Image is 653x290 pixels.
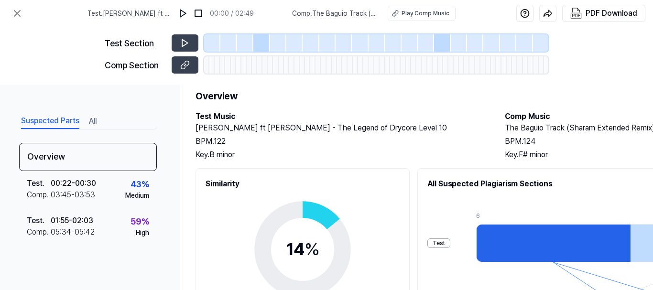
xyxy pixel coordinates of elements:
[194,9,203,18] img: stop
[27,226,51,238] div: Comp .
[19,143,157,171] div: Overview
[568,5,639,21] button: PDF Download
[87,9,172,19] span: Test . [PERSON_NAME] ft [PERSON_NAME] - The Legend of Drycore Level 10
[206,178,400,190] h2: Similarity
[476,212,631,220] div: 6
[105,59,166,72] div: Comp Section
[196,136,486,147] div: BPM. 122
[27,215,51,226] div: Test .
[402,9,449,18] div: Play Comp Music
[27,178,51,189] div: Test .
[427,238,450,248] div: Test
[136,228,149,238] div: High
[196,149,486,161] div: Key. B minor
[51,189,95,201] div: 03:45 - 03:53
[210,9,254,19] div: 00:00 / 02:49
[292,9,376,19] span: Comp . The Baguio Track (Sharam Extended Remix)
[196,111,486,122] h2: Test Music
[178,9,188,18] img: play
[305,239,320,259] span: %
[543,9,553,18] img: share
[570,8,582,19] img: PDF Download
[21,114,79,129] button: Suspected Parts
[586,7,637,20] div: PDF Download
[520,9,530,18] img: help
[125,191,149,201] div: Medium
[286,236,320,262] div: 14
[27,189,51,201] div: Comp .
[51,226,95,238] div: 05:34 - 05:42
[51,215,93,226] div: 01:55 - 02:03
[89,114,97,129] button: All
[105,37,166,50] div: Test Section
[388,6,456,21] button: Play Comp Music
[51,178,96,189] div: 00:22 - 00:30
[131,178,149,191] div: 43 %
[196,122,486,134] h2: [PERSON_NAME] ft [PERSON_NAME] - The Legend of Drycore Level 10
[131,215,149,228] div: 59 %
